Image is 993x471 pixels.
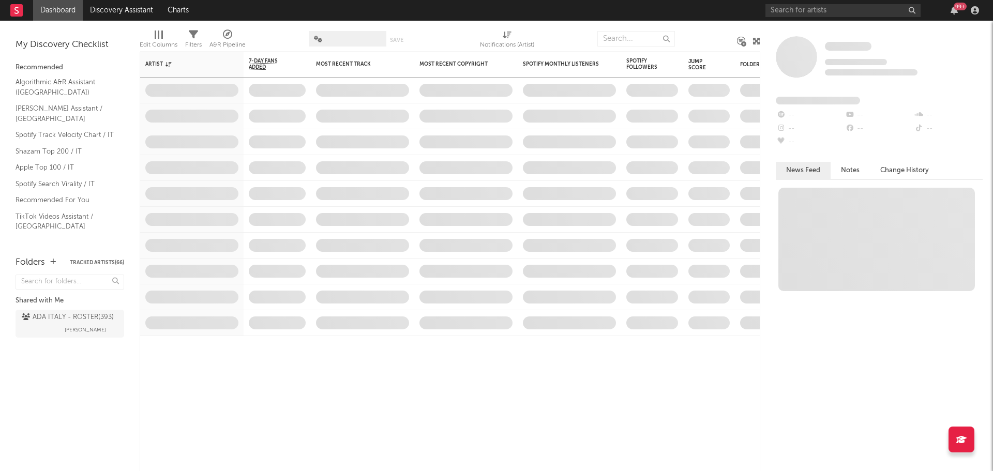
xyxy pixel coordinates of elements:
[22,311,114,324] div: ADA ITALY - ROSTER ( 393 )
[140,26,177,56] div: Edit Columns
[776,122,845,135] div: --
[185,39,202,51] div: Filters
[16,77,114,98] a: Algorithmic A&R Assistant ([GEOGRAPHIC_DATA])
[597,31,675,47] input: Search...
[845,122,913,135] div: --
[16,146,114,157] a: Shazam Top 200 / IT
[740,62,818,68] div: Folders
[16,62,124,74] div: Recommended
[914,109,983,122] div: --
[825,69,917,75] span: 0 fans last week
[419,61,497,67] div: Most Recent Copyright
[825,59,887,65] span: Tracking Since: [DATE]
[523,61,600,67] div: Spotify Monthly Listeners
[870,162,939,179] button: Change History
[16,103,114,124] a: [PERSON_NAME] Assistant / [GEOGRAPHIC_DATA]
[16,162,114,173] a: Apple Top 100 / IT
[140,39,177,51] div: Edit Columns
[776,135,845,149] div: --
[825,41,871,52] a: Some Artist
[776,109,845,122] div: --
[776,162,831,179] button: News Feed
[16,295,124,307] div: Shared with Me
[954,3,967,10] div: 99 +
[776,97,860,104] span: Fans Added by Platform
[16,310,124,338] a: ADA ITALY - ROSTER(393)[PERSON_NAME]
[480,26,534,56] div: Notifications (Artist)
[16,178,114,190] a: Spotify Search Virality / IT
[145,61,223,67] div: Artist
[185,26,202,56] div: Filters
[209,39,246,51] div: A&R Pipeline
[765,4,921,17] input: Search for artists
[914,122,983,135] div: --
[316,61,394,67] div: Most Recent Track
[390,37,403,43] button: Save
[16,129,114,141] a: Spotify Track Velocity Chart / IT
[831,162,870,179] button: Notes
[16,275,124,290] input: Search for folders...
[16,211,114,232] a: TikTok Videos Assistant / [GEOGRAPHIC_DATA]
[249,58,290,70] span: 7-Day Fans Added
[626,58,663,70] div: Spotify Followers
[65,324,106,336] span: [PERSON_NAME]
[845,109,913,122] div: --
[825,42,871,51] span: Some Artist
[70,260,124,265] button: Tracked Artists(66)
[688,58,714,71] div: Jump Score
[16,39,124,51] div: My Discovery Checklist
[16,237,114,259] a: TikTok Sounds Assistant / [GEOGRAPHIC_DATA]
[951,6,958,14] button: 99+
[16,256,45,269] div: Folders
[480,39,534,51] div: Notifications (Artist)
[16,194,114,206] a: Recommended For You
[209,26,246,56] div: A&R Pipeline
